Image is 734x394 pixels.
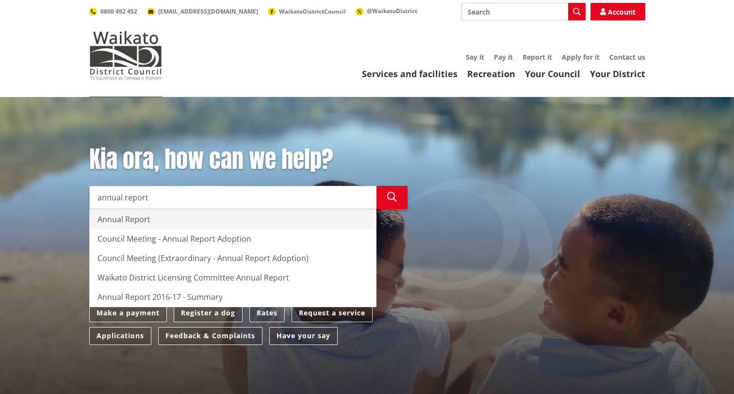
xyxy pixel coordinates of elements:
a: Pay it [494,52,513,62]
a: Report it [522,52,552,62]
a: Rates [249,304,285,322]
a: Your Council [525,68,580,80]
a: Feedback & Complaints [158,327,262,345]
div: Council Meeting (Extraordinary - Annual Report Adoption) [90,248,376,268]
a: Make a payment [89,304,167,322]
iframe: Messenger Launcher [689,353,724,388]
span: WaikatoDistrictCouncil [279,7,346,16]
a: Have your say [269,327,338,345]
div: Annual Report 2016-17 - Summary [90,287,376,307]
input: Search input [461,3,586,20]
a: Request a service [292,304,373,322]
a: Contact us [609,52,645,62]
span: @WaikatoDistrict [367,7,417,15]
span: [EMAIL_ADDRESS][DOMAIN_NAME] [158,7,258,16]
a: @WaikatoDistrict [356,7,417,15]
a: Register a dog [174,304,243,322]
span: 0800 492 452 [100,7,137,16]
a: Services and facilities [362,68,457,80]
div: Annual Report [90,210,376,229]
a: Your District [590,68,645,80]
a: WaikatoDistrictCouncil [268,7,346,16]
img: Waikato District Council - Te Kaunihera aa Takiwaa o Waikato [89,31,162,80]
a: 0800 492 452 [89,7,137,16]
a: Say it [466,52,484,62]
a: Account [590,3,645,20]
a: Applications [89,327,151,345]
a: Recreation [467,68,515,80]
a: [EMAIL_ADDRESS][DOMAIN_NAME] [147,7,258,16]
input: Search input [89,186,376,209]
h1: Kia ora, how can we help? [89,146,408,174]
div: Council Meeting - Annual Report Adoption [90,229,376,248]
a: Apply for it [562,52,600,62]
div: Waikato District Licensing Committee Annual Report [90,268,376,287]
